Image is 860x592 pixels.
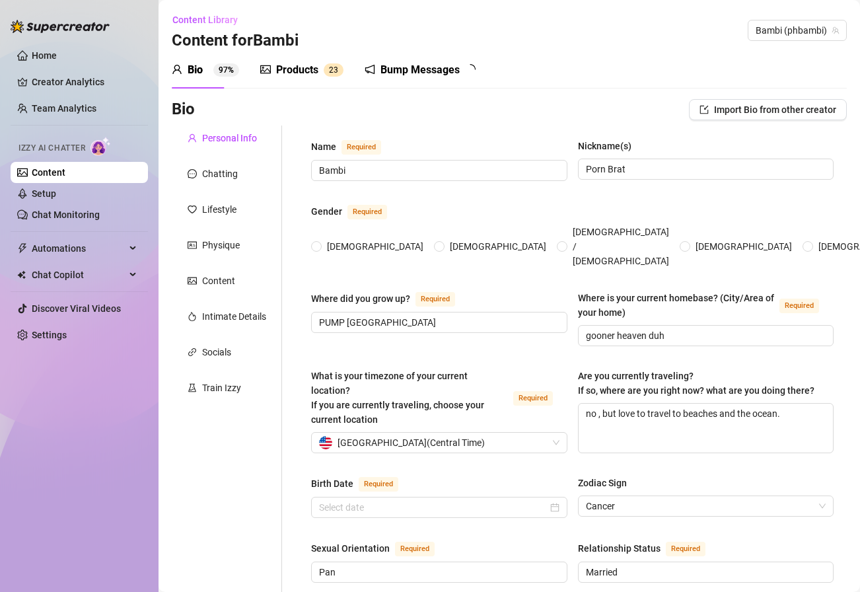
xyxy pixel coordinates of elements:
div: Chatting [202,166,238,181]
input: Nickname(s) [586,162,824,176]
sup: 97% [213,63,239,77]
input: Name [319,163,557,178]
input: Relationship Status [586,565,824,579]
span: picture [188,276,197,285]
span: message [188,169,197,178]
span: Required [347,205,387,219]
input: Where is your current homebase? (City/Area of your home) [586,328,824,343]
label: Birth Date [311,476,413,492]
div: Nickname(s) [578,139,631,153]
div: Lifestyle [202,202,236,217]
div: Content [202,274,235,288]
label: Name [311,139,396,155]
span: thunderbolt [17,243,28,254]
h3: Bio [172,99,195,120]
span: idcard [188,240,197,250]
div: Bio [188,62,203,78]
div: Socials [202,345,231,359]
a: Creator Analytics [32,71,137,92]
span: fire [188,312,197,321]
span: [GEOGRAPHIC_DATA] ( Central Time ) [338,433,485,453]
span: user [172,64,182,75]
div: Where did you grow up? [311,291,410,306]
span: What is your timezone of your current location? If you are currently traveling, choose your curre... [311,371,484,425]
img: Chat Copilot [17,270,26,279]
label: Gender [311,203,402,219]
span: heart [188,205,197,214]
span: loading [463,62,478,77]
div: Products [276,62,318,78]
span: [DEMOGRAPHIC_DATA] [322,239,429,254]
span: Import Bio from other creator [714,104,836,115]
span: Required [395,542,435,556]
span: team [832,26,840,34]
span: user [188,133,197,143]
a: Setup [32,188,56,199]
img: logo-BBDzfeDw.svg [11,20,110,33]
span: Chat Copilot [32,264,125,285]
div: Gender [311,204,342,219]
div: Intimate Details [202,309,266,324]
label: Zodiac Sign [578,476,636,490]
div: Bump Messages [380,62,460,78]
span: Required [341,140,381,155]
div: Relationship Status [578,541,661,556]
span: Required [666,542,705,556]
a: Team Analytics [32,103,96,114]
sup: 23 [324,63,343,77]
label: Where is your current homebase? (City/Area of your home) [578,291,834,320]
div: Train Izzy [202,381,241,395]
input: Sexual Orientation [319,565,557,579]
span: Required [779,299,819,313]
input: Birth Date [319,500,548,515]
span: [DEMOGRAPHIC_DATA] [445,239,552,254]
input: Where did you grow up? [319,315,557,330]
span: Izzy AI Chatter [18,142,85,155]
a: Content [32,167,65,178]
span: picture [260,64,271,75]
a: Home [32,50,57,61]
img: us [319,436,332,449]
h3: Content for Bambi [172,30,299,52]
img: AI Chatter [90,137,111,156]
button: Content Library [172,9,248,30]
span: Required [513,391,553,406]
a: Settings [32,330,67,340]
div: Where is your current homebase? (City/Area of your home) [578,291,775,320]
button: Import Bio from other creator [689,99,847,120]
span: Required [415,292,455,307]
a: Discover Viral Videos [32,303,121,314]
label: Relationship Status [578,540,720,556]
label: Nickname(s) [578,139,641,153]
span: experiment [188,383,197,392]
span: [DEMOGRAPHIC_DATA] / [DEMOGRAPHIC_DATA] [567,225,674,268]
div: Name [311,139,336,154]
span: import [699,105,709,114]
span: [DEMOGRAPHIC_DATA] [690,239,797,254]
a: Chat Monitoring [32,209,100,220]
span: 2 [329,65,334,75]
div: Sexual Orientation [311,541,390,556]
span: 3 [334,65,338,75]
span: Cancer [586,496,826,516]
label: Sexual Orientation [311,540,449,556]
span: link [188,348,197,357]
div: Physique [202,238,240,252]
label: Where did you grow up? [311,291,470,307]
span: Content Library [172,15,238,25]
span: notification [365,64,375,75]
div: Personal Info [202,131,257,145]
div: Zodiac Sign [578,476,627,490]
span: Automations [32,238,125,259]
span: Bambi (phbambi) [756,20,839,40]
span: Required [359,477,398,492]
div: Birth Date [311,476,353,491]
span: Are you currently traveling? If so, where are you right now? what are you doing there? [578,371,814,396]
textarea: no , but love to travel to beaches and the ocean. [579,404,834,453]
